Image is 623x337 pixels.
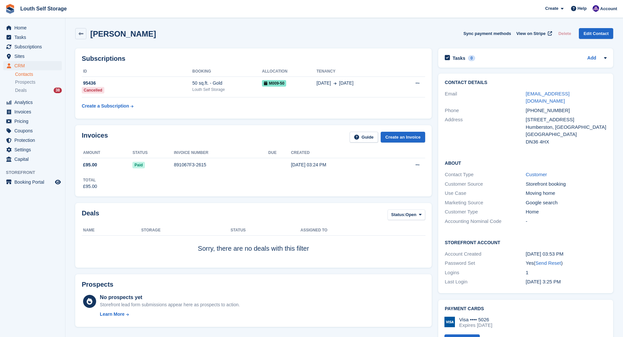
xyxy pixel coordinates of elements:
[459,322,492,328] div: Expires [DATE]
[3,107,62,116] a: menu
[339,80,354,87] span: [DATE]
[391,211,406,218] span: Status:
[317,80,331,87] span: [DATE]
[516,30,545,37] span: View on Stripe
[82,55,425,62] h2: Subscriptions
[445,80,607,85] h2: Contact Details
[526,190,607,197] div: Moving home
[526,124,607,131] div: Humberston, [GEOGRAPHIC_DATA]
[14,42,54,51] span: Subscriptions
[14,61,54,70] span: CRM
[192,87,262,93] div: Louth Self Storage
[381,132,425,143] a: Create an Invoice
[579,28,613,39] a: Edit Contact
[14,155,54,164] span: Capital
[82,148,132,158] th: Amount
[100,311,240,318] a: Learn More
[526,172,547,177] a: Customer
[5,4,15,14] img: stora-icon-8386f47178a22dfd0bd8f6a31ec36ba5ce8667c1dd55bd0f319d3a0aa187defe.svg
[526,260,607,267] div: Yes
[3,177,62,187] a: menu
[445,116,526,145] div: Address
[141,225,231,236] th: Storage
[18,3,69,14] a: Louth Self Storage
[445,171,526,178] div: Contact Type
[406,211,416,218] span: Open
[3,145,62,154] a: menu
[535,260,561,266] a: Send Reset
[445,269,526,277] div: Logins
[82,80,192,87] div: 95436
[15,79,35,85] span: Prospects
[262,80,286,87] span: M009-50
[545,5,558,12] span: Create
[600,6,617,12] span: Account
[526,107,607,114] div: [PHONE_NUMBER]
[192,66,262,77] th: Booking
[268,148,291,158] th: Due
[556,28,574,39] button: Delete
[463,28,511,39] button: Sync payment methods
[468,55,476,61] div: 0
[445,160,607,166] h2: About
[3,61,62,70] a: menu
[3,52,62,61] a: menu
[14,136,54,145] span: Protection
[14,107,54,116] span: Invoices
[445,107,526,114] div: Phone
[445,190,526,197] div: Use Case
[14,145,54,154] span: Settings
[3,126,62,135] a: menu
[192,80,262,87] div: 50 sq.ft. - Gold
[14,23,54,32] span: Home
[445,218,526,225] div: Accounting Nominal Code
[132,148,174,158] th: Status
[445,180,526,188] div: Customer Source
[3,33,62,42] a: menu
[6,169,65,176] span: Storefront
[3,98,62,107] a: menu
[388,210,425,220] button: Status: Open
[90,29,156,38] h2: [PERSON_NAME]
[82,66,192,77] th: ID
[82,210,99,222] h2: Deals
[3,136,62,145] a: menu
[3,117,62,126] a: menu
[14,52,54,61] span: Sites
[3,23,62,32] a: menu
[593,5,599,12] img: Matthew Frith
[231,225,301,236] th: Status
[54,178,62,186] a: Preview store
[453,55,465,61] h2: Tasks
[15,71,62,77] a: Contacts
[82,225,141,236] th: Name
[291,161,388,168] div: [DATE] 03:24 PM
[514,28,553,39] a: View on Stripe
[526,138,607,146] div: DN36 4HX
[83,183,97,190] div: £95.00
[15,87,62,94] a: Deals 38
[526,199,607,207] div: Google search
[445,90,526,105] div: Email
[445,239,607,245] h2: Storefront Account
[526,279,561,284] time: 2025-07-15 14:25:37 UTC
[54,88,62,93] div: 38
[526,218,607,225] div: -
[445,208,526,216] div: Customer Type
[83,161,97,168] span: £95.00
[82,281,113,288] h2: Prospects
[14,98,54,107] span: Analytics
[198,245,309,252] span: Sorry, there are no deals with this filter
[132,162,145,168] span: Paid
[100,294,240,301] div: No prospects yet
[14,126,54,135] span: Coupons
[100,311,124,318] div: Learn More
[526,91,570,104] a: [EMAIL_ADDRESS][DOMAIN_NAME]
[291,148,388,158] th: Created
[82,100,133,112] a: Create a Subscription
[301,225,425,236] th: Assigned to
[445,250,526,258] div: Account Created
[3,42,62,51] a: menu
[578,5,587,12] span: Help
[445,306,607,312] h2: Payment cards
